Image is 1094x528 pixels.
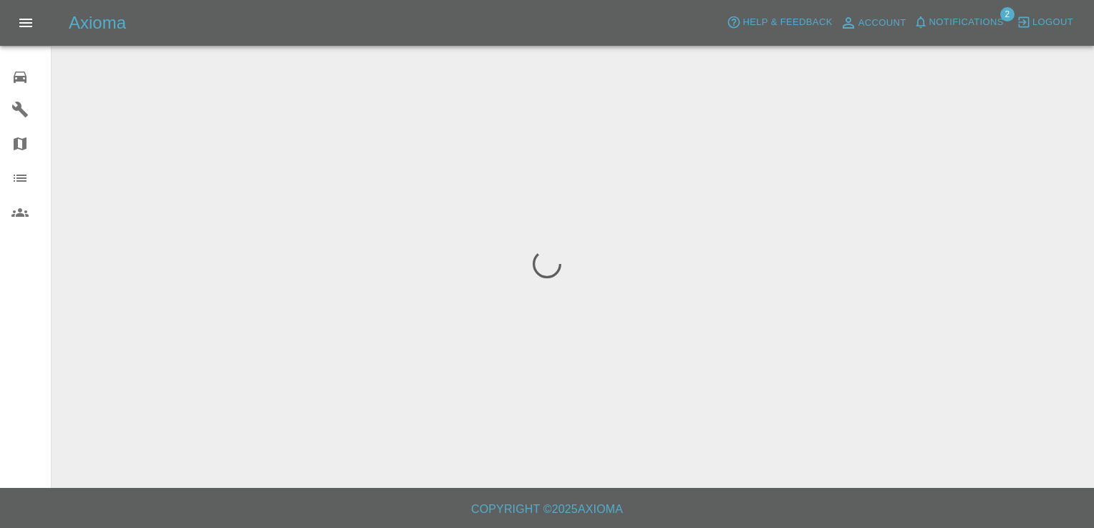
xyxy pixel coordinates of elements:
button: Open drawer [9,6,43,40]
button: Help & Feedback [723,11,836,34]
span: Account [858,15,906,31]
h5: Axioma [69,11,126,34]
a: Account [836,11,910,34]
button: Notifications [910,11,1007,34]
span: Help & Feedback [742,14,832,31]
span: 2 [1000,7,1015,21]
h6: Copyright © 2025 Axioma [11,499,1083,519]
span: Notifications [929,14,1004,31]
span: Logout [1032,14,1073,31]
button: Logout [1013,11,1077,34]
